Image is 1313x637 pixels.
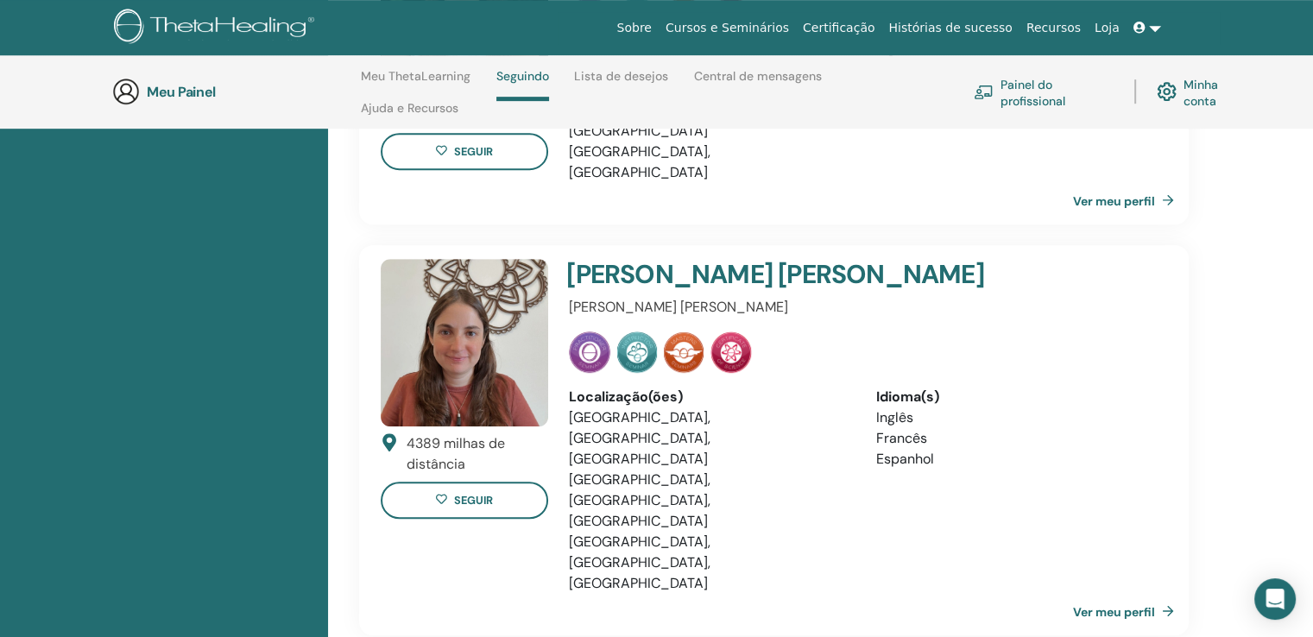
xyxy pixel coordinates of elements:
font: [PERSON_NAME] [566,257,773,291]
a: Minha conta [1157,73,1250,110]
font: 4389 [407,434,440,452]
img: chalkboard-teacher.svg [974,85,994,99]
font: [GEOGRAPHIC_DATA], [GEOGRAPHIC_DATA], [GEOGRAPHIC_DATA] [569,80,710,140]
a: Loja [1088,12,1127,44]
font: Ver meu perfil [1073,192,1155,208]
font: Localização(ões) [569,388,683,406]
img: default.jpg [381,259,548,426]
font: Minha conta [1184,76,1218,108]
font: [GEOGRAPHIC_DATA], [GEOGRAPHIC_DATA], [GEOGRAPHIC_DATA] [569,533,710,592]
a: Cursos e Seminários [659,12,796,44]
font: Inglês [876,408,913,426]
img: logo.png [114,9,320,47]
font: Meu Painel [147,83,216,101]
font: seguir [454,494,493,508]
a: Meu ThetaLearning [361,69,470,97]
font: milhas de distância [407,434,505,473]
font: Central de mensagens [694,68,822,84]
font: Seguindo [496,68,549,84]
img: generic-user-icon.jpg [112,78,140,105]
a: Central de mensagens [694,69,822,97]
img: cog.svg [1157,78,1177,105]
div: Open Intercom Messenger [1254,578,1296,620]
font: [GEOGRAPHIC_DATA], [GEOGRAPHIC_DATA], [GEOGRAPHIC_DATA] [569,408,710,468]
a: Sobre [609,12,658,44]
font: Cursos e Seminários [666,21,789,35]
font: [GEOGRAPHIC_DATA], [GEOGRAPHIC_DATA] [569,142,710,181]
font: Certificação [803,21,874,35]
font: [PERSON_NAME] [778,257,984,291]
font: Lista de desejos [574,68,668,84]
font: Recursos [1026,21,1081,35]
font: seguir [454,145,493,160]
button: seguir [381,133,548,170]
font: Meu ThetaLearning [361,68,470,84]
font: Loja [1095,21,1120,35]
font: Painel do profissional [1001,76,1065,108]
font: Espanhol [876,450,934,468]
font: Ver meu perfil [1073,603,1155,619]
font: Histórias de sucesso [888,21,1012,35]
font: Ajuda e Recursos [361,100,458,116]
font: Sobre [616,21,651,35]
a: Ver meu perfil [1073,183,1181,218]
a: Painel do profissional [974,73,1114,110]
a: Ver meu perfil [1073,594,1181,628]
font: [PERSON_NAME] [PERSON_NAME] [569,298,788,316]
font: Idioma(s) [876,388,939,406]
a: Histórias de sucesso [881,12,1019,44]
a: Seguindo [496,69,549,101]
a: Recursos [1019,12,1088,44]
a: Lista de desejos [574,69,668,97]
a: Ajuda e Recursos [361,101,458,129]
button: seguir [381,482,548,519]
font: Francês [876,429,927,447]
a: Certificação [796,12,881,44]
font: [GEOGRAPHIC_DATA], [GEOGRAPHIC_DATA], [GEOGRAPHIC_DATA] [569,470,710,530]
